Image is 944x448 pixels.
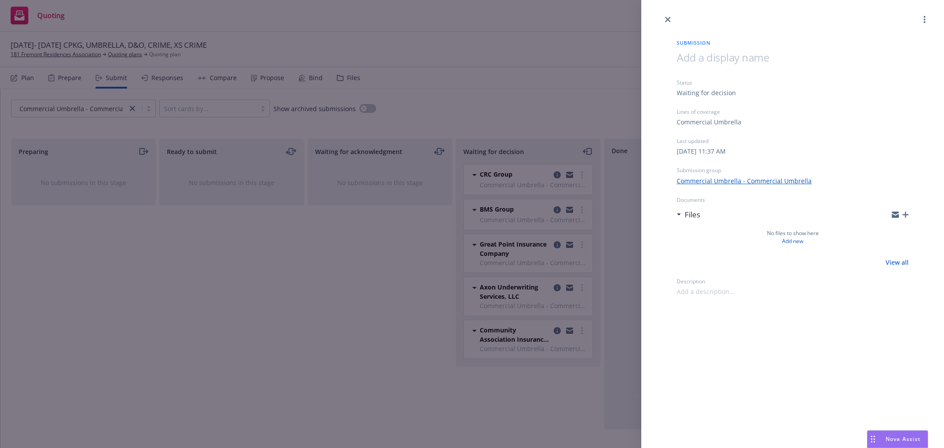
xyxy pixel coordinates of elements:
div: Drag to move [867,431,878,448]
div: Files [677,209,700,220]
div: Status [677,79,909,86]
span: Nova Assist [886,435,921,443]
h3: Files [685,209,700,220]
a: Add new [782,237,803,245]
button: Nova Assist [867,430,928,448]
div: Commercial Umbrella [677,117,741,127]
div: Lines of coverage [677,108,909,116]
a: more [919,14,930,25]
span: Submission [677,39,909,46]
span: No files to show here [767,229,819,237]
div: Description [677,278,909,285]
a: close [663,14,673,25]
div: [DATE] 11:37 AM [677,147,726,156]
div: Submission group [677,166,909,174]
a: View all [886,258,909,267]
div: Documents [677,196,909,204]
a: Commercial Umbrella - Commercial Umbrella [677,176,812,185]
div: Last updated [677,137,909,145]
div: Waiting for decision [677,88,736,97]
